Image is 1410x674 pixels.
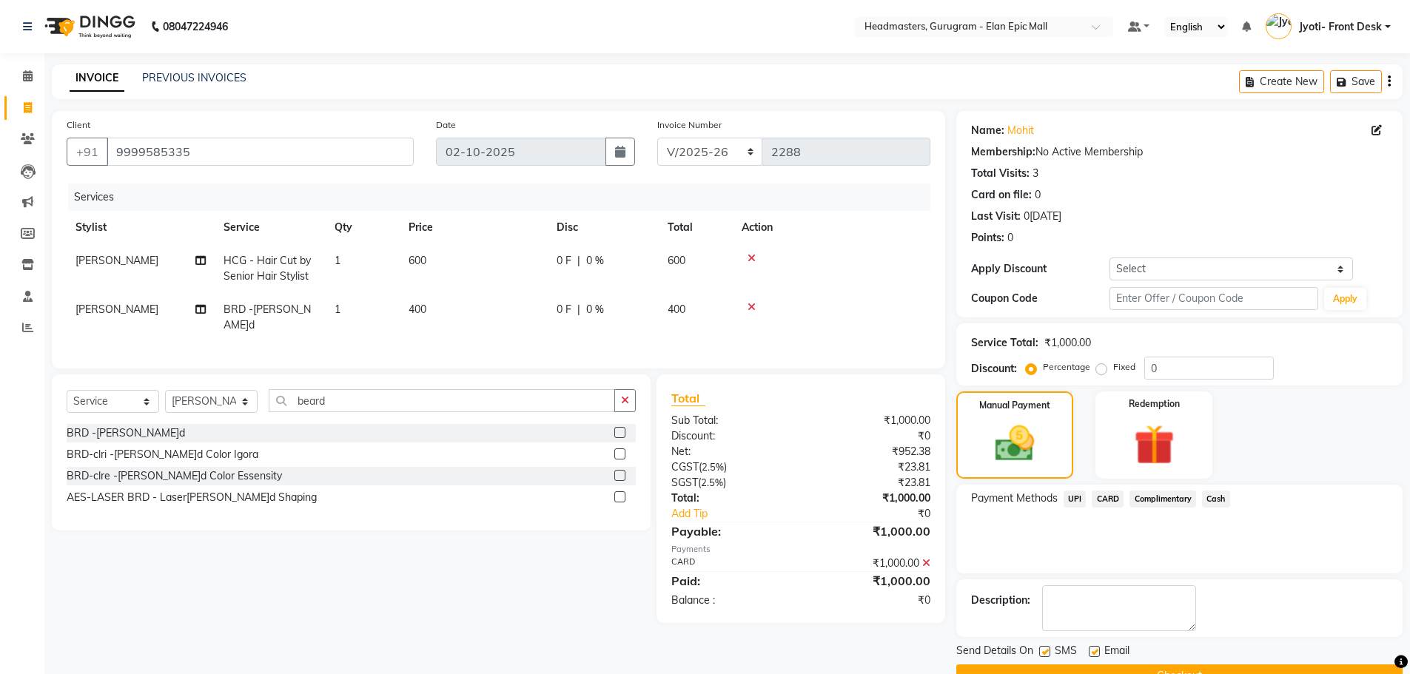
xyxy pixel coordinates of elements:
[409,254,426,267] span: 600
[979,399,1050,412] label: Manual Payment
[1035,187,1041,203] div: 0
[335,303,340,316] span: 1
[971,261,1110,277] div: Apply Discount
[671,460,699,474] span: CGST
[75,303,158,316] span: [PERSON_NAME]
[142,71,246,84] a: PREVIOUS INVOICES
[971,123,1004,138] div: Name:
[557,253,571,269] span: 0 F
[1044,335,1091,351] div: ₹1,000.00
[660,593,801,608] div: Balance :
[801,593,941,608] div: ₹0
[668,303,685,316] span: 400
[971,144,1035,160] div: Membership:
[67,468,282,484] div: BRD-clre -[PERSON_NAME]d Color Essensity
[38,6,139,47] img: logo
[971,230,1004,246] div: Points:
[436,118,456,132] label: Date
[660,428,801,444] div: Discount:
[657,118,722,132] label: Invoice Number
[1092,491,1124,508] span: CARD
[801,491,941,506] div: ₹1,000.00
[224,254,311,283] span: HCG - Hair Cut by Senior Hair Stylist
[67,138,108,166] button: +91
[1239,70,1324,93] button: Create New
[548,211,659,244] th: Disc
[660,506,824,522] a: Add Tip
[107,138,414,166] input: Search by Name/Mobile/Email/Code
[660,522,801,540] div: Payable:
[1330,70,1382,93] button: Save
[671,543,930,556] div: Payments
[671,391,705,406] span: Total
[1007,123,1034,138] a: Mohit
[215,211,326,244] th: Service
[67,425,185,441] div: BRD -[PERSON_NAME]d
[586,253,604,269] span: 0 %
[1109,287,1318,310] input: Enter Offer / Coupon Code
[801,459,941,475] div: ₹23.81
[1024,209,1061,224] div: 0[DATE]
[1064,491,1087,508] span: UPI
[702,461,724,473] span: 2.5%
[163,6,228,47] b: 08047224946
[75,254,158,267] span: [PERSON_NAME]
[1043,360,1090,374] label: Percentage
[801,444,941,459] div: ₹952.38
[577,253,580,269] span: |
[971,209,1021,224] div: Last Visit:
[971,187,1032,203] div: Card on file:
[983,421,1047,466] img: _cash.svg
[660,556,801,571] div: CARD
[1266,13,1292,39] img: Jyoti- Front Desk
[801,413,941,428] div: ₹1,000.00
[825,506,941,522] div: ₹0
[801,572,941,590] div: ₹1,000.00
[400,211,548,244] th: Price
[1121,419,1187,470] img: _gift.svg
[1055,643,1077,661] span: SMS
[269,389,615,412] input: Search or Scan
[801,475,941,491] div: ₹23.81
[701,476,723,488] span: 2.5%
[224,303,311,331] span: BRD -[PERSON_NAME]d
[586,302,604,317] span: 0 %
[956,643,1033,661] span: Send Details On
[801,428,941,444] div: ₹0
[971,166,1030,181] div: Total Visits:
[68,183,941,211] div: Services
[660,444,801,459] div: Net:
[409,303,426,316] span: 400
[1129,397,1180,411] label: Redemption
[335,254,340,267] span: 1
[67,118,90,132] label: Client
[660,475,801,491] div: ( )
[67,211,215,244] th: Stylist
[1299,19,1382,35] span: Jyoti- Front Desk
[971,491,1058,506] span: Payment Methods
[801,522,941,540] div: ₹1,000.00
[733,211,930,244] th: Action
[971,291,1110,306] div: Coupon Code
[660,491,801,506] div: Total:
[671,476,698,489] span: SGST
[67,447,258,462] div: BRD-clri -[PERSON_NAME]d Color Igora
[1129,491,1196,508] span: Complimentary
[70,65,124,92] a: INVOICE
[660,413,801,428] div: Sub Total:
[660,572,801,590] div: Paid:
[971,144,1388,160] div: No Active Membership
[1007,230,1013,246] div: 0
[67,490,317,505] div: AES-LASER BRD - Laser[PERSON_NAME]d Shaping
[801,556,941,571] div: ₹1,000.00
[1324,288,1366,310] button: Apply
[668,254,685,267] span: 600
[971,593,1030,608] div: Description:
[577,302,580,317] span: |
[1113,360,1135,374] label: Fixed
[659,211,733,244] th: Total
[1104,643,1129,661] span: Email
[326,211,400,244] th: Qty
[1033,166,1038,181] div: 3
[1202,491,1230,508] span: Cash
